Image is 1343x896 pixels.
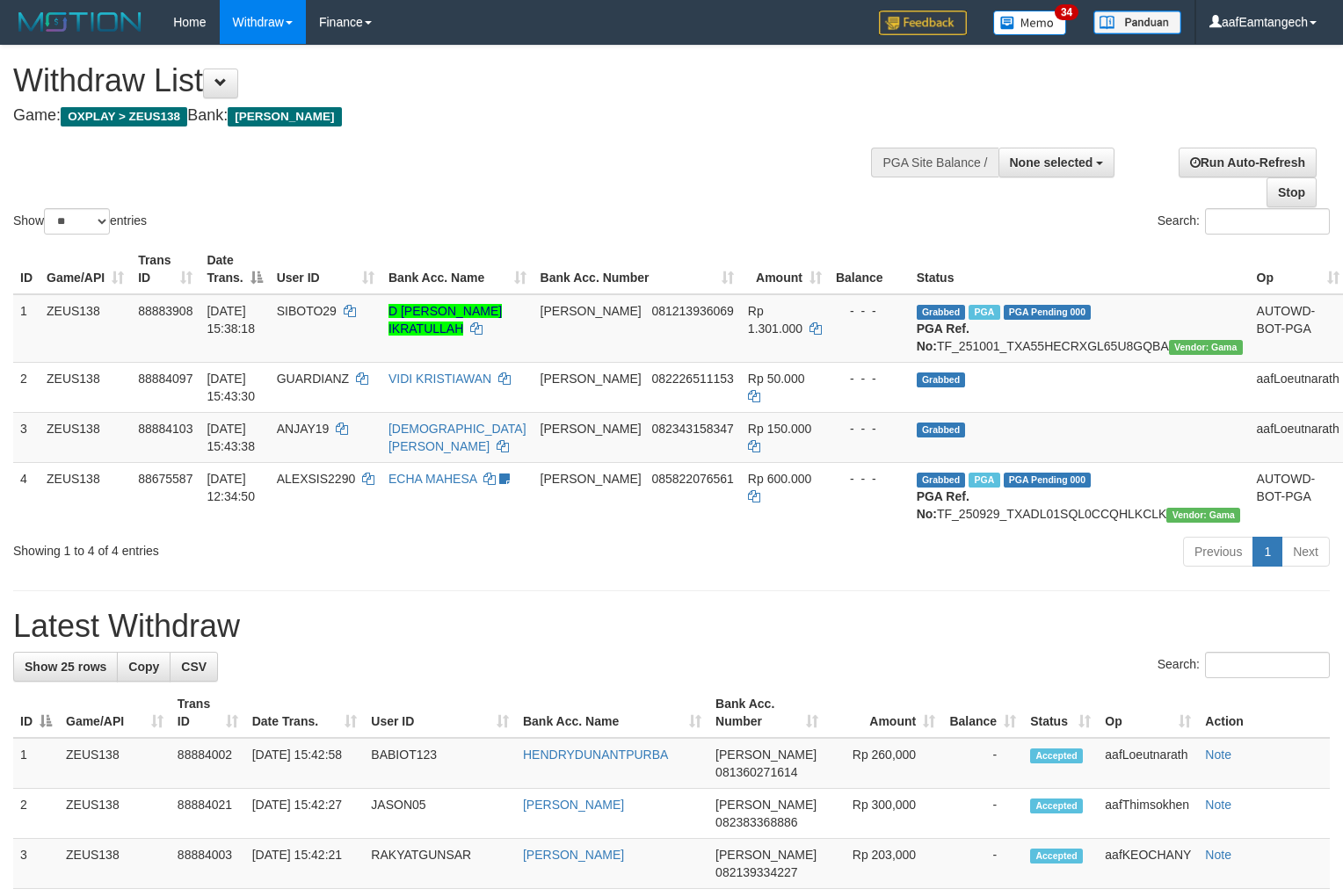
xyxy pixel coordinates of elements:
span: Copy 082343158347 to clipboard [651,422,733,436]
td: 3 [13,412,40,462]
td: ZEUS138 [40,362,131,412]
span: Copy 081360271614 to clipboard [715,765,797,779]
span: [DATE] 15:38:18 [207,304,255,336]
a: [PERSON_NAME] [523,848,624,862]
div: PGA Site Balance / [871,148,998,177]
span: Grabbed [917,473,966,488]
select: Showentries [44,208,110,235]
td: TF_251001_TXA55HECRXGL65U8GQBA [910,294,1250,363]
span: Rp 1.301.000 [748,304,802,336]
th: Status: activate to sort column ascending [1023,688,1098,738]
a: Note [1205,798,1231,812]
th: ID: activate to sort column descending [13,688,59,738]
span: Copy 082383368886 to clipboard [715,815,797,829]
div: - - - [836,420,903,437]
span: Show 25 rows [25,660,106,674]
span: [PERSON_NAME] [541,304,642,318]
td: 88884002 [171,738,245,789]
a: Note [1205,748,1231,762]
a: VIDI KRISTIAWAN [388,372,491,386]
span: [DATE] 12:34:50 [207,472,255,503]
span: 88884103 [138,422,192,436]
img: panduan.png [1093,11,1181,34]
td: Rp 260,000 [825,738,942,789]
div: - - - [836,470,903,488]
span: Grabbed [917,372,966,387]
span: OXPLAY > ZEUS138 [61,107,187,126]
td: RAKYATGUNSAR [364,839,516,889]
th: Date Trans.: activate to sort column descending [200,244,269,294]
th: Game/API: activate to sort column ascending [40,244,131,294]
td: - [942,738,1023,789]
td: [DATE] 15:42:21 [245,839,365,889]
label: Search: [1158,652,1330,678]
td: 4 [13,462,40,530]
td: 88884021 [171,789,245,839]
td: ZEUS138 [59,839,171,889]
td: ZEUS138 [40,462,131,530]
th: ID [13,244,40,294]
td: aafThimsokhen [1098,789,1198,839]
a: Previous [1183,537,1253,567]
span: GUARDIANZ [277,372,349,386]
th: Bank Acc. Name: activate to sort column ascending [516,688,708,738]
img: MOTION_logo.png [13,9,147,35]
th: Balance [829,244,910,294]
a: HENDRYDUNANTPURBA [523,748,668,762]
td: 3 [13,839,59,889]
th: Trans ID: activate to sort column ascending [131,244,200,294]
img: Feedback.jpg [879,11,967,35]
a: Run Auto-Refresh [1179,148,1317,177]
a: [PERSON_NAME] [523,798,624,812]
a: Copy [117,652,171,682]
th: Status [910,244,1250,294]
th: Amount: activate to sort column ascending [825,688,942,738]
td: [DATE] 15:42:27 [245,789,365,839]
button: None selected [998,148,1115,177]
td: Rp 203,000 [825,839,942,889]
div: - - - [836,370,903,387]
span: 88883908 [138,304,192,318]
span: Grabbed [917,305,966,320]
td: 1 [13,294,40,363]
label: Search: [1158,208,1330,235]
span: [PERSON_NAME] [541,472,642,486]
span: Accepted [1030,748,1083,763]
span: Copy 082226511153 to clipboard [651,372,733,386]
td: ZEUS138 [40,294,131,363]
b: PGA Ref. No: [917,322,969,353]
th: Bank Acc. Name: activate to sort column ascending [381,244,534,294]
span: PGA Pending [1004,473,1092,488]
td: JASON05 [364,789,516,839]
a: CSV [170,652,218,682]
a: Stop [1267,177,1317,207]
td: aafKEOCHANY [1098,839,1198,889]
span: CSV [181,660,207,674]
td: - [942,839,1023,889]
span: PGA Pending [1004,305,1092,320]
th: User ID: activate to sort column ascending [270,244,381,294]
th: Action [1198,688,1330,738]
th: Bank Acc. Number: activate to sort column ascending [708,688,825,738]
span: Rp 50.000 [748,372,805,386]
td: ZEUS138 [40,412,131,462]
td: 88884003 [171,839,245,889]
td: ZEUS138 [59,789,171,839]
span: [PERSON_NAME] [715,748,817,762]
td: aafLoeutnarath [1098,738,1198,789]
a: [DEMOGRAPHIC_DATA][PERSON_NAME] [388,422,526,453]
th: Bank Acc. Number: activate to sort column ascending [534,244,741,294]
span: ANJAY19 [277,422,330,436]
a: Note [1205,848,1231,862]
td: - [942,789,1023,839]
span: [PERSON_NAME] [228,107,341,126]
label: Show entries [13,208,147,235]
td: ZEUS138 [59,738,171,789]
span: Accepted [1030,798,1083,813]
td: BABIOT123 [364,738,516,789]
span: Marked by aafanarl [969,305,999,320]
td: 1 [13,738,59,789]
div: Showing 1 to 4 of 4 entries [13,535,547,560]
span: SIBOTO29 [277,304,337,318]
div: - - - [836,302,903,320]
